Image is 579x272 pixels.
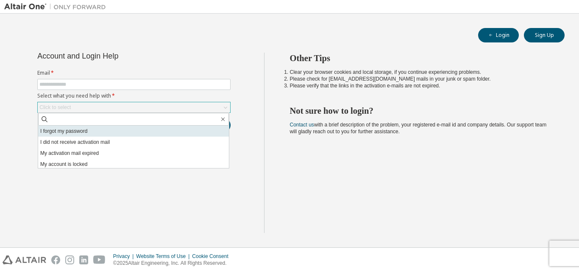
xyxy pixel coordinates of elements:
[290,122,547,135] span: with a brief description of the problem, your registered e-mail id and company details. Our suppo...
[79,255,88,264] img: linkedin.svg
[290,82,550,89] li: Please verify that the links in the activation e-mails are not expired.
[38,102,230,112] div: Click to select
[290,105,550,116] h2: Not sure how to login?
[192,253,233,260] div: Cookie Consent
[290,53,550,64] h2: Other Tips
[290,76,550,82] li: Please check for [EMAIL_ADDRESS][DOMAIN_NAME] mails in your junk or spam folder.
[39,104,71,111] div: Click to select
[3,255,46,264] img: altair_logo.svg
[51,255,60,264] img: facebook.svg
[65,255,74,264] img: instagram.svg
[93,255,106,264] img: youtube.svg
[113,253,136,260] div: Privacy
[4,3,110,11] img: Altair One
[37,93,231,99] label: Select what you need help with
[136,253,192,260] div: Website Terms of Use
[37,53,192,59] div: Account and Login Help
[38,126,229,137] li: I forgot my password
[290,122,314,128] a: Contact us
[113,260,234,267] p: © 2025 Altair Engineering, Inc. All Rights Reserved.
[290,69,550,76] li: Clear your browser cookies and local storage, if you continue experiencing problems.
[478,28,519,42] button: Login
[37,70,231,76] label: Email
[524,28,565,42] button: Sign Up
